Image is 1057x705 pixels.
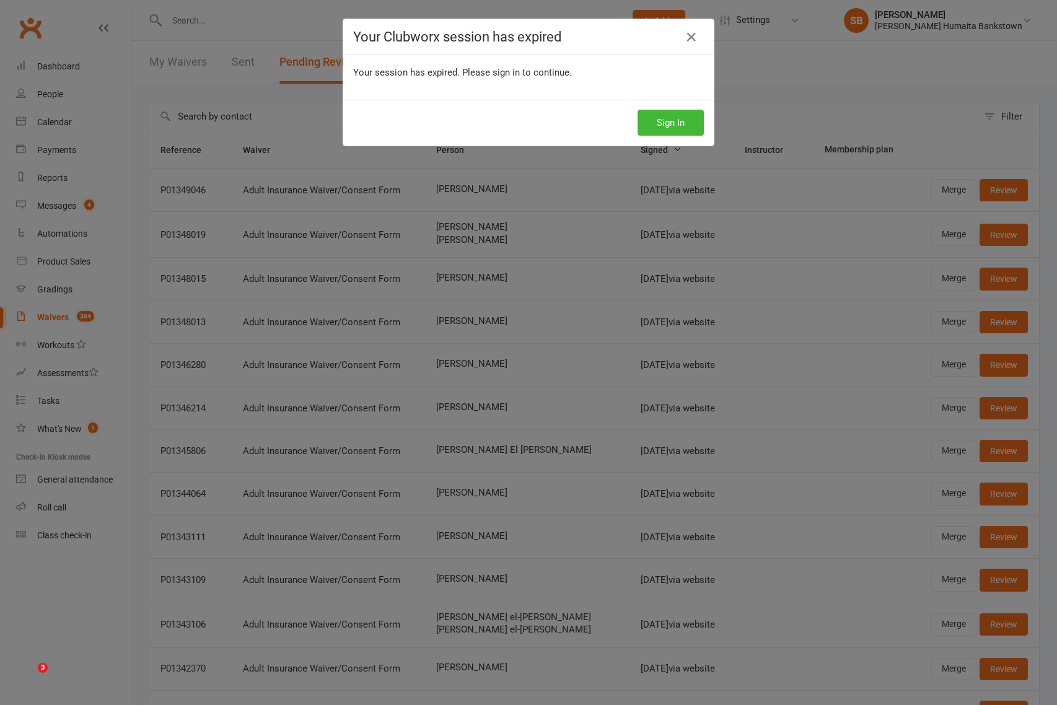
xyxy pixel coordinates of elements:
span: Your session has expired. Please sign in to continue. [353,67,572,78]
iframe: Intercom live chat [12,663,42,693]
a: Close [682,27,701,47]
button: Sign In [638,110,704,136]
span: 3 [38,663,48,673]
h4: Your Clubworx session has expired [353,29,704,45]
